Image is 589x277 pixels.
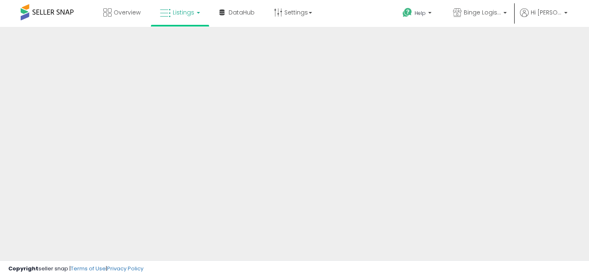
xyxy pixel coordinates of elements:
[107,265,143,272] a: Privacy Policy
[71,265,106,272] a: Terms of Use
[402,7,413,18] i: Get Help
[396,1,440,27] a: Help
[531,8,562,17] span: Hi [PERSON_NAME]
[229,8,255,17] span: DataHub
[8,265,38,272] strong: Copyright
[520,8,568,27] a: Hi [PERSON_NAME]
[173,8,194,17] span: Listings
[8,265,143,273] div: seller snap | |
[415,10,426,17] span: Help
[464,8,501,17] span: Binge Logistics
[114,8,141,17] span: Overview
